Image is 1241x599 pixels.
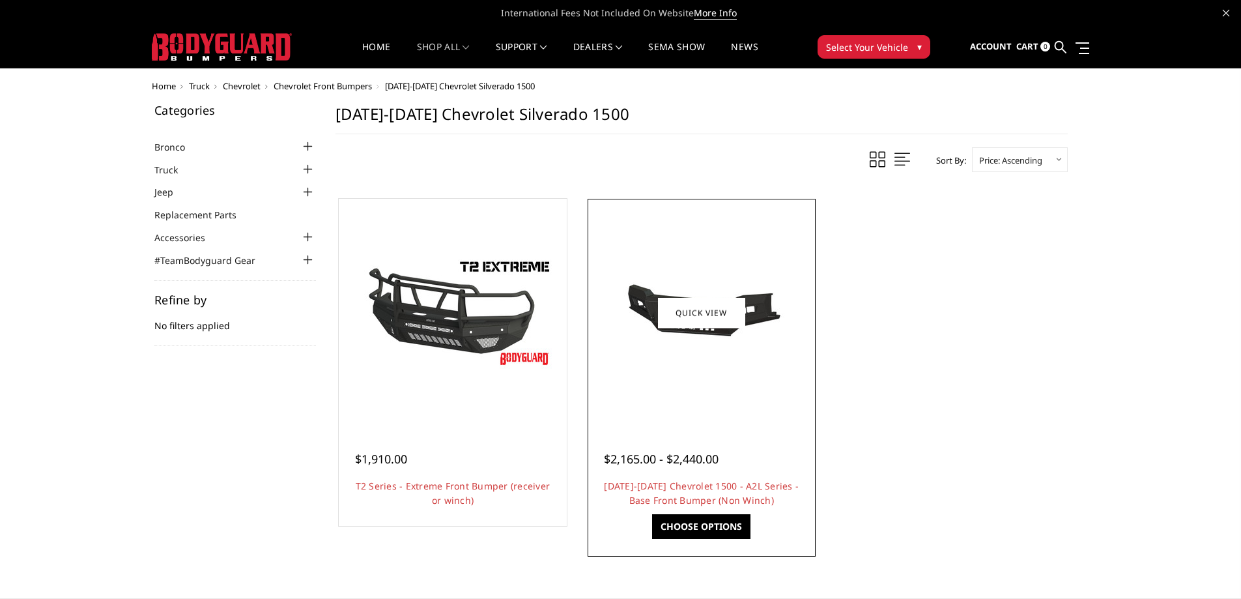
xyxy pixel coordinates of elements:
[152,80,176,92] a: Home
[648,42,705,68] a: SEMA Show
[154,185,190,199] a: Jeep
[917,40,922,53] span: ▾
[355,451,407,467] span: $1,910.00
[356,480,550,506] a: T2 Series - Extreme Front Bumper (receiver or winch)
[154,140,201,154] a: Bronco
[385,80,535,92] span: [DATE]-[DATE] Chevrolet Silverado 1500
[417,42,470,68] a: shop all
[597,256,806,370] img: 2019-2021 Chevrolet 1500 - A2L Series - Base Front Bumper (Non Winch)
[604,480,799,506] a: [DATE]-[DATE] Chevrolet 1500 - A2L Series - Base Front Bumper (Non Winch)
[223,80,261,92] a: Chevrolet
[818,35,930,59] button: Select Your Vehicle
[274,80,372,92] a: Chevrolet Front Bumpers
[694,7,737,20] a: More Info
[342,202,563,424] a: T2 Series - Extreme Front Bumper (receiver or winch) T2 Series - Extreme Front Bumper (receiver o...
[362,42,390,68] a: Home
[970,40,1012,52] span: Account
[826,40,908,54] span: Select Your Vehicle
[604,451,719,467] span: $2,165.00 - $2,440.00
[496,42,547,68] a: Support
[573,42,623,68] a: Dealers
[154,231,221,244] a: Accessories
[154,104,316,116] h5: Categories
[189,80,210,92] a: Truck
[591,202,812,424] a: 2019-2021 Chevrolet 1500 - A2L Series - Base Front Bumper (Non Winch)
[929,151,966,170] label: Sort By:
[154,163,194,177] a: Truck
[658,297,745,328] a: Quick view
[1016,29,1050,65] a: Cart 0
[154,294,316,306] h5: Refine by
[154,294,316,346] div: No filters applied
[1016,40,1038,52] span: Cart
[154,254,272,267] a: #TeamBodyguard Gear
[731,42,758,68] a: News
[335,104,1068,134] h1: [DATE]-[DATE] Chevrolet Silverado 1500
[652,514,750,539] a: Choose Options
[152,33,292,61] img: BODYGUARD BUMPERS
[1040,42,1050,51] span: 0
[970,29,1012,65] a: Account
[154,208,253,222] a: Replacement Parts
